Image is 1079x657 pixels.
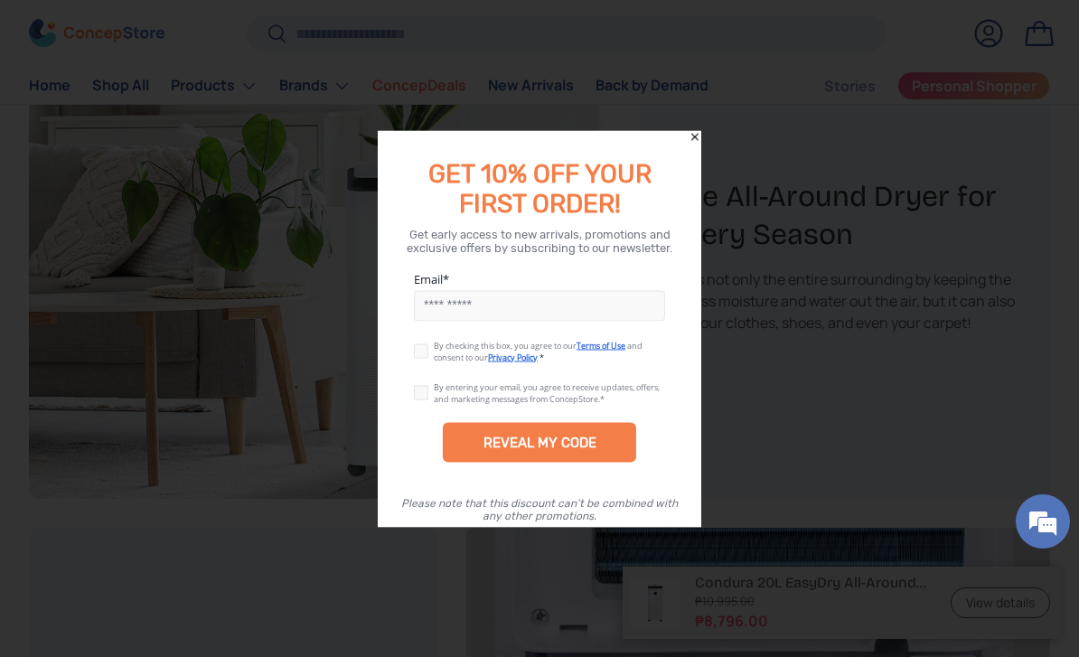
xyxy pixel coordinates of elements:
div: By entering your email, you agree to receive updates, offers, and marketing messages from ConcepS... [434,380,660,404]
label: Email [414,270,665,286]
div: Get early access to new arrivals, promotions and exclusive offers by subscribing to our newsletter. [399,227,680,254]
span: and consent to our [434,339,643,362]
span: We're online! [105,207,249,390]
span: By checking this box, you agree to our [434,339,577,351]
div: REVEAL MY CODE [443,422,636,462]
textarea: Type your message and hit 'Enter' [9,453,344,516]
div: Please note that this discount can’t be combined with any other promotions. [396,496,683,521]
a: Terms of Use [577,339,625,351]
div: Chat with us now [94,101,304,125]
div: Close [689,130,701,143]
span: GET 10% OFF YOUR FIRST ORDER! [428,158,652,218]
div: REVEAL MY CODE [483,434,596,450]
a: Privacy Policy [488,351,538,362]
div: Minimize live chat window [296,9,340,52]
